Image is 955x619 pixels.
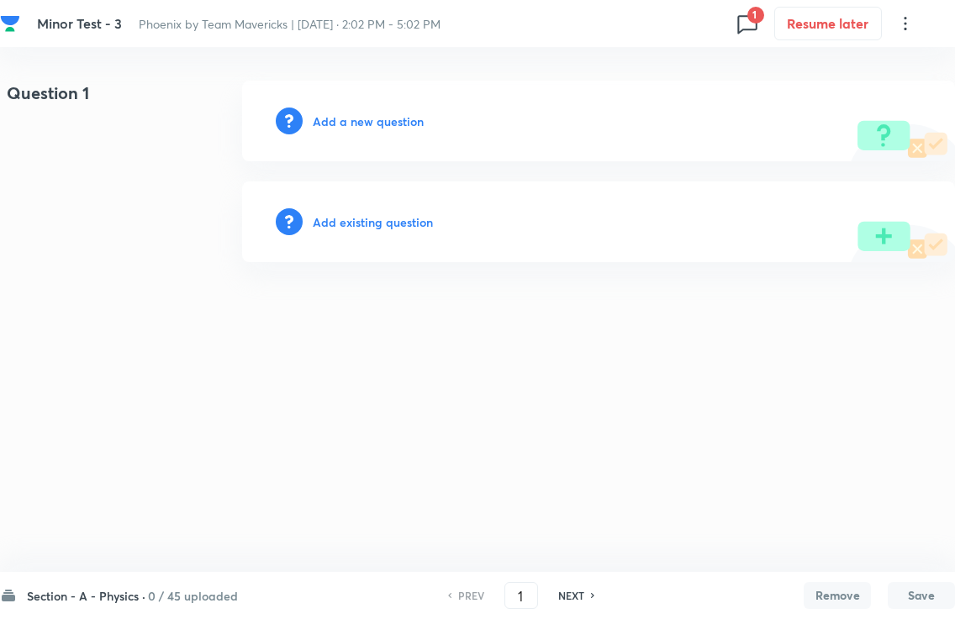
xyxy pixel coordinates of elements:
[313,113,424,130] h6: Add a new question
[888,582,955,609] button: Save
[139,16,441,32] span: Phoenix by Team Mavericks | [DATE] · 2:02 PM - 5:02 PM
[313,213,433,231] h6: Add existing question
[37,14,122,32] span: Minor Test - 3
[558,588,584,603] h6: NEXT
[774,7,882,40] button: Resume later
[148,587,238,605] h6: 0 / 45 uploaded
[27,587,145,605] h6: Section - A - Physics ·
[458,588,484,603] h6: PREV
[804,582,871,609] button: Remove
[747,7,764,24] span: 1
